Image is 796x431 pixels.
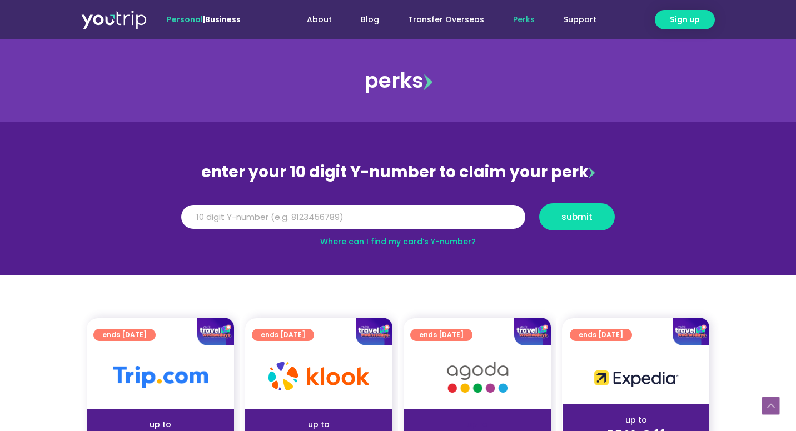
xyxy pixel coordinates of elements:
[320,236,476,247] a: Where can I find my card’s Y-number?
[561,213,593,221] span: submit
[181,205,525,229] input: 10 digit Y-number (e.g. 8123456789)
[394,9,499,30] a: Transfer Overseas
[254,419,384,430] div: up to
[167,14,241,25] span: |
[655,10,715,29] a: Sign up
[670,14,700,26] span: Sign up
[205,14,241,25] a: Business
[499,9,549,30] a: Perks
[292,9,346,30] a: About
[539,203,615,230] button: submit
[96,419,225,430] div: up to
[572,414,700,426] div: up to
[167,14,203,25] span: Personal
[271,9,611,30] nav: Menu
[181,203,615,239] form: Y Number
[346,9,394,30] a: Blog
[467,419,487,430] span: up to
[549,9,611,30] a: Support
[176,158,620,187] div: enter your 10 digit Y-number to claim your perk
